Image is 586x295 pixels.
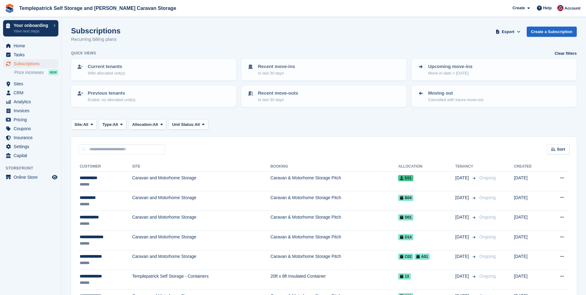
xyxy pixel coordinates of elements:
span: Ongoing [479,175,496,180]
td: Templepatrick Self Storage - Containers [132,270,271,290]
span: E01 [398,175,413,181]
a: Preview store [51,173,58,181]
a: Previous tenants Ended, no allocated unit(s) [72,86,236,106]
p: Previous tenants [88,90,136,97]
p: View next steps [14,28,50,34]
span: [DATE] [455,273,470,280]
span: Export [502,29,514,35]
th: Created [514,162,546,172]
span: D01 [398,214,413,220]
h6: Quick views [71,50,96,56]
button: Site: All [71,119,97,130]
a: Your onboarding View next steps [3,20,58,36]
a: Moving out Cancelled with future move-out [412,86,576,106]
p: Cancelled with future move-out [428,97,483,103]
span: All [153,122,158,128]
td: [DATE] [514,211,546,231]
button: Unit Status: All [169,119,208,130]
span: Insurance [14,133,51,142]
p: Recurring billing plans [71,36,120,43]
p: Moving out [428,90,483,97]
span: [DATE] [455,175,470,181]
span: Ongoing [479,195,496,200]
img: stora-icon-8386f47178a22dfd0bd8f6a31ec36ba5ce8667c1dd55bd0f319d3a0aa187defe.svg [5,4,14,13]
span: Coupons [14,124,51,133]
td: Caravan and Motorhome Storage [132,191,271,211]
td: 20ft x 8ft Insulated Container [270,270,398,290]
th: Site [132,162,271,172]
th: Customer [78,162,132,172]
th: Booking [270,162,398,172]
p: Current tenants [88,63,125,70]
a: menu [3,106,58,115]
span: Subscriptions [14,59,51,68]
a: menu [3,124,58,133]
span: Unit Status: [172,122,195,128]
span: Capital [14,151,51,160]
td: Caravan & Motorhome Storage Pitch [270,211,398,231]
a: Create a Subscription [527,27,577,37]
span: A01 [415,254,430,260]
p: Move-in date > [DATE] [428,70,472,76]
a: menu [3,142,58,151]
span: Type: [103,122,113,128]
span: All [113,122,118,128]
span: All [195,122,200,128]
td: Caravan & Motorhome Storage Pitch [270,250,398,270]
span: Help [543,5,552,11]
span: Ongoing [479,234,496,239]
td: [DATE] [514,270,546,290]
a: menu [3,59,58,68]
a: menu [3,41,58,50]
td: [DATE] [514,172,546,191]
a: menu [3,79,58,88]
td: Caravan & Motorhome Storage Pitch [270,230,398,250]
span: Invoices [14,106,51,115]
span: 13 [398,273,411,280]
span: Storefront [6,165,61,171]
span: Account [564,5,580,11]
p: In last 30 days [258,97,298,103]
a: Templepatrick Self Storage and [PERSON_NAME] Caravan Storage [17,3,179,13]
span: C02 [398,254,413,260]
td: Caravan and Motorhome Storage [132,211,271,231]
a: menu [3,151,58,160]
td: Caravan and Motorhome Storage [132,172,271,191]
a: Price increases NEW [14,69,58,76]
p: Ended, no allocated unit(s) [88,97,136,103]
span: CRM [14,88,51,97]
span: Sites [14,79,51,88]
p: Your onboarding [14,23,50,28]
span: Analytics [14,97,51,106]
td: [DATE] [514,230,546,250]
p: Recent move-outs [258,90,298,97]
a: menu [3,97,58,106]
span: Allocation: [132,122,153,128]
a: Current tenants With allocated unit(s) [72,59,236,80]
img: Leigh [557,5,563,11]
td: [DATE] [514,191,546,211]
span: All [83,122,88,128]
a: menu [3,173,58,182]
span: Price increases [14,70,44,75]
span: [DATE] [455,214,470,220]
span: Create [512,5,525,11]
a: menu [3,133,58,142]
span: Settings [14,142,51,151]
span: [DATE] [455,195,470,201]
td: Caravan and Motorhome Storage [132,250,271,270]
div: NEW [48,69,58,75]
p: Upcoming move-ins [428,63,472,70]
td: Caravan and Motorhome Storage [132,230,271,250]
span: [DATE] [455,253,470,260]
td: Caravan & Motorhome Storage Pitch [270,172,398,191]
td: Caravan & Motorhome Storage Pitch [270,191,398,211]
span: Ongoing [479,254,496,259]
span: B04 [398,195,413,201]
a: menu [3,115,58,124]
span: Site: [74,122,83,128]
span: Online Store [14,173,51,182]
p: Recent move-ins [258,63,295,70]
span: Ongoing [479,274,496,279]
span: [DATE] [455,234,470,240]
